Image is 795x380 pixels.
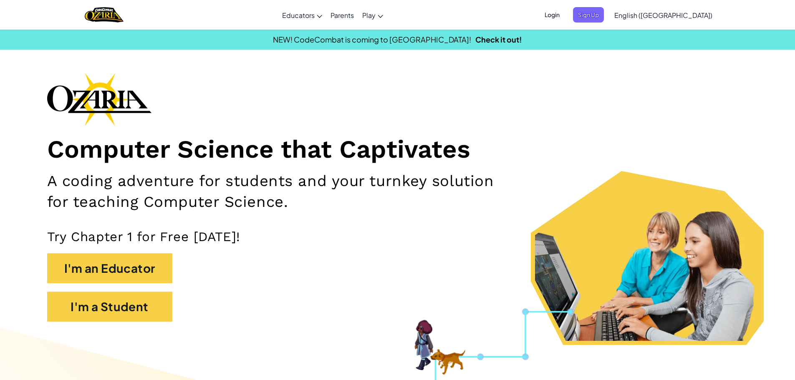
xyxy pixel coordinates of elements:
[278,4,326,26] a: Educators
[85,6,124,23] img: Home
[85,6,124,23] a: Ozaria by CodeCombat logo
[47,171,517,212] h2: A coding adventure for students and your turnkey solution for teaching Computer Science.
[614,11,712,20] span: English ([GEOGRAPHIC_DATA])
[273,35,471,44] span: NEW! CodeCombat is coming to [GEOGRAPHIC_DATA]!
[47,253,172,283] button: I'm an Educator
[610,4,717,26] a: English ([GEOGRAPHIC_DATA])
[47,292,172,322] button: I'm a Student
[475,35,522,44] a: Check it out!
[47,134,748,165] h1: Computer Science that Captivates
[573,7,604,23] button: Sign Up
[47,229,748,245] p: Try Chapter 1 for Free [DATE]!
[362,11,376,20] span: Play
[282,11,315,20] span: Educators
[540,7,565,23] button: Login
[358,4,387,26] a: Play
[326,4,358,26] a: Parents
[47,73,151,126] img: Ozaria branding logo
